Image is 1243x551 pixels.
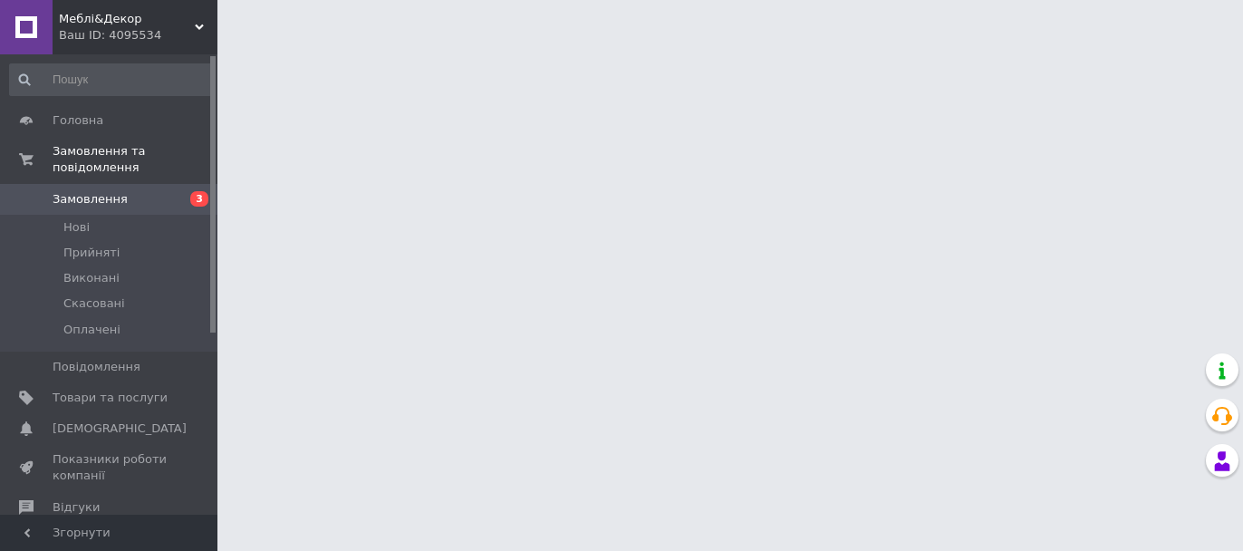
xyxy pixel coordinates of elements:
[9,63,214,96] input: Пошук
[53,499,100,516] span: Відгуки
[59,11,195,27] span: Меблі&Декор
[63,322,120,338] span: Оплачені
[53,451,168,484] span: Показники роботи компанії
[59,27,217,43] div: Ваш ID: 4095534
[53,420,187,437] span: [DEMOGRAPHIC_DATA]
[63,270,120,286] span: Виконані
[63,219,90,236] span: Нові
[53,359,140,375] span: Повідомлення
[53,143,217,176] span: Замовлення та повідомлення
[190,191,208,207] span: 3
[53,390,168,406] span: Товари та послуги
[53,112,103,129] span: Головна
[63,245,120,261] span: Прийняті
[53,191,128,208] span: Замовлення
[63,295,125,312] span: Скасовані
